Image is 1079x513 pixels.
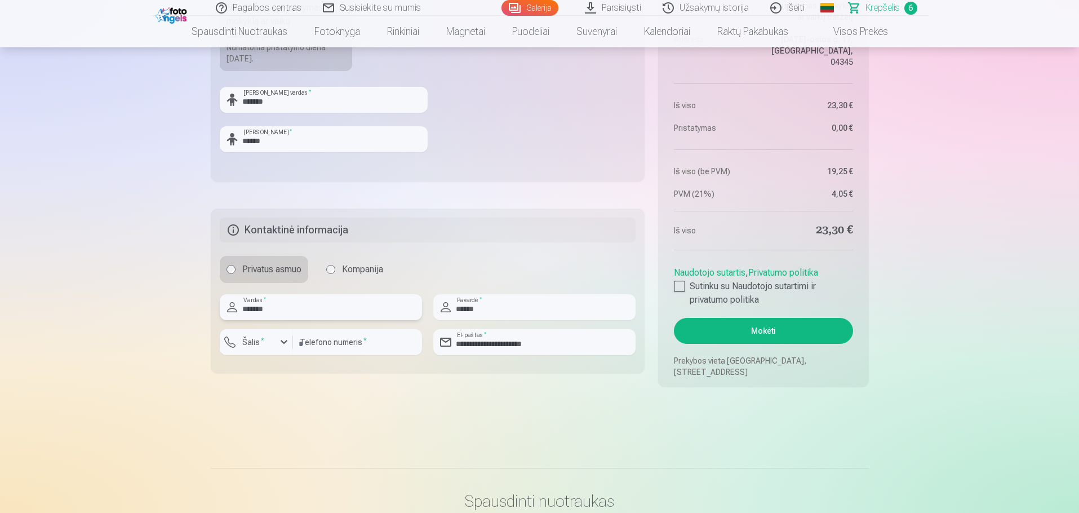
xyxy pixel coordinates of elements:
[178,16,301,47] a: Spausdinti nuotraukas
[674,280,852,307] label: Sutinku su Naudotojo sutartimi ir privatumo politika
[865,1,900,15] span: Krepšelis
[433,16,499,47] a: Magnetai
[769,188,853,200] dd: 4,05 €
[769,34,853,68] dd: [DATE]-osios g. 17, [GEOGRAPHIC_DATA], 04345
[802,16,902,47] a: Visos prekės
[674,100,758,111] dt: Iš viso
[156,5,190,24] img: /fa2
[563,16,630,47] a: Suvenyrai
[319,256,390,283] label: Kompanija
[769,100,853,111] dd: 23,30 €
[674,188,758,200] dt: PVM (21%)
[674,122,758,134] dt: Pristatymas
[674,355,852,378] p: Prekybos vieta [GEOGRAPHIC_DATA], [STREET_ADDRESS]
[674,223,758,238] dt: Iš viso
[674,262,852,307] div: ,
[220,218,636,242] h5: Kontaktinė informacija
[674,34,758,68] dt: Address
[769,166,853,177] dd: 19,25 €
[904,2,917,15] span: 6
[301,16,374,47] a: Fotoknyga
[704,16,802,47] a: Raktų pakabukas
[374,16,433,47] a: Rinkiniai
[227,42,346,64] div: Numatoma pristatymo diena [DATE].
[748,267,818,278] a: Privatumo politika
[769,122,853,134] dd: 0,00 €
[220,256,308,283] label: Privatus asmuo
[769,223,853,238] dd: 23,30 €
[674,267,745,278] a: Naudotojo sutartis
[630,16,704,47] a: Kalendoriai
[227,265,236,274] input: Privatus asmuo
[238,337,269,348] label: Šalis
[674,318,852,344] button: Mokėti
[674,166,758,177] dt: Iš viso (be PVM)
[326,265,335,274] input: Kompanija
[220,329,293,355] button: Šalis*
[220,491,860,511] h3: Spausdinti nuotraukas
[499,16,563,47] a: Puodeliai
